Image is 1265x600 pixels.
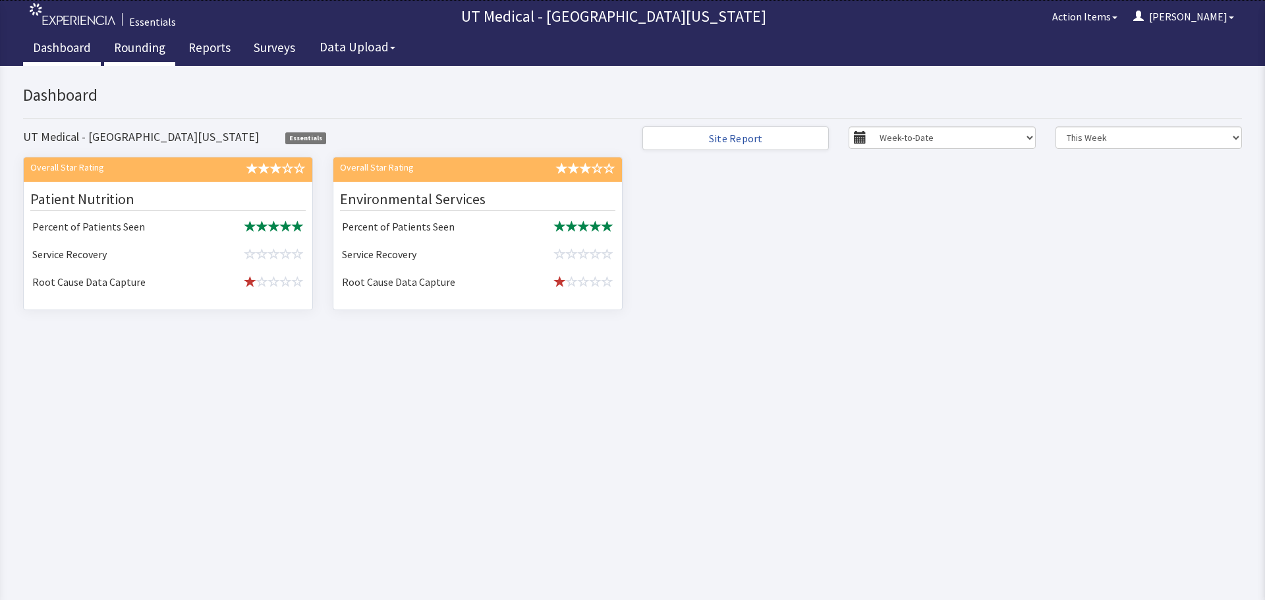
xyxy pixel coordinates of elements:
[312,35,403,59] button: Data Upload
[27,148,208,176] td: Percent of Patients Seen
[27,176,208,204] td: Service Recovery
[183,6,1044,27] p: UT Medical - [GEOGRAPHIC_DATA][US_STATE]
[27,204,208,231] td: Root Cause Data Capture
[30,123,306,145] div: Patient Nutrition
[104,33,175,66] a: Rounding
[23,65,259,78] h4: UT Medical - [GEOGRAPHIC_DATA][US_STATE]
[642,61,829,85] a: Site Report
[1125,3,1242,30] button: [PERSON_NAME]
[129,14,176,30] div: Essentials
[337,148,517,176] td: Percent of Patients Seen
[337,204,517,231] td: Root Cause Data Capture
[330,95,478,109] div: Overall Star Rating
[1044,3,1125,30] button: Action Items
[23,20,932,39] h2: Dashboard
[244,33,305,66] a: Surveys
[23,33,101,66] a: Dashboard
[285,67,326,78] span: Essentials
[340,123,615,145] div: Environmental Services
[179,33,240,66] a: Reports
[337,176,517,204] td: Service Recovery
[20,95,168,109] div: Overall Star Rating
[30,3,115,25] img: experiencia_logo.png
